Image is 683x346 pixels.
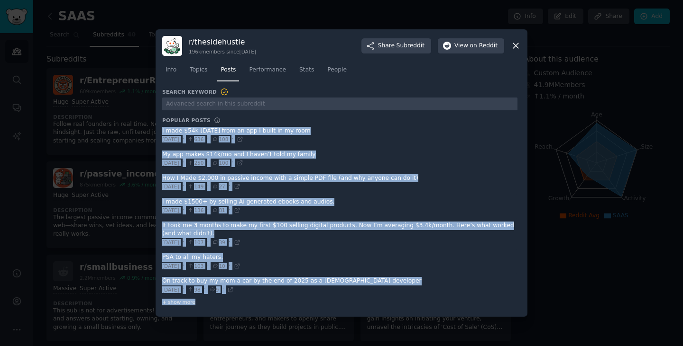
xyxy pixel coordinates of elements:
a: Topics [186,62,211,82]
span: Info [166,66,176,74]
a: Stats [296,62,317,82]
a: Posts [217,62,239,82]
span: · [183,238,185,247]
a: People [324,62,350,82]
span: Performance [249,66,286,74]
button: ShareSubreddit [361,38,431,53]
span: · [183,135,185,143]
span: [DATE] [162,263,179,269]
span: Subreddit [397,42,425,50]
span: Share [378,42,425,50]
span: 100 [212,160,228,166]
span: · [183,206,185,214]
span: 149 [187,183,203,190]
span: · [222,285,224,294]
span: [DATE] [162,239,179,246]
span: 10 [212,263,225,269]
span: View [454,42,498,50]
span: · [204,285,206,294]
span: Topics [190,66,207,74]
h3: r/ thesidehustle [189,37,256,47]
span: Posts [221,66,236,74]
span: · [183,182,185,191]
span: · [229,206,231,214]
span: 107 [187,239,203,246]
span: · [207,238,209,247]
h3: Search Keyword [162,88,229,96]
span: 27 [212,183,225,190]
span: [DATE] [162,286,179,293]
span: 250 [187,160,203,166]
span: · [229,262,231,270]
span: [DATE] [162,183,179,190]
span: · [207,262,209,270]
span: · [183,159,185,167]
span: · [207,182,209,191]
button: Viewon Reddit [438,38,504,53]
span: People [327,66,347,74]
span: 108 [212,136,228,142]
span: · [207,159,209,167]
div: 196k members since [DATE] [189,48,256,55]
span: on Reddit [470,42,498,50]
span: · [207,135,209,143]
span: · [229,182,231,191]
span: + show more [162,299,195,305]
span: [DATE] [162,136,179,142]
span: · [183,262,185,270]
span: 81 [212,207,225,213]
span: [DATE] [162,160,179,166]
a: Performance [246,62,289,82]
input: Advanced search in this subreddit [162,98,517,110]
span: 136 [187,207,203,213]
span: Stats [299,66,314,74]
span: · [207,206,209,214]
img: thesidehustle [162,36,182,56]
span: 103 [187,263,203,269]
span: · [231,159,233,167]
span: 98 [187,286,200,293]
span: 9 [209,286,219,293]
span: · [229,238,231,247]
span: 39 [212,239,225,246]
span: [DATE] [162,207,179,213]
a: Info [162,62,180,82]
span: · [183,285,185,294]
span: · [231,135,233,143]
span: 636 [187,136,203,142]
h3: Popular Posts [162,117,211,124]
